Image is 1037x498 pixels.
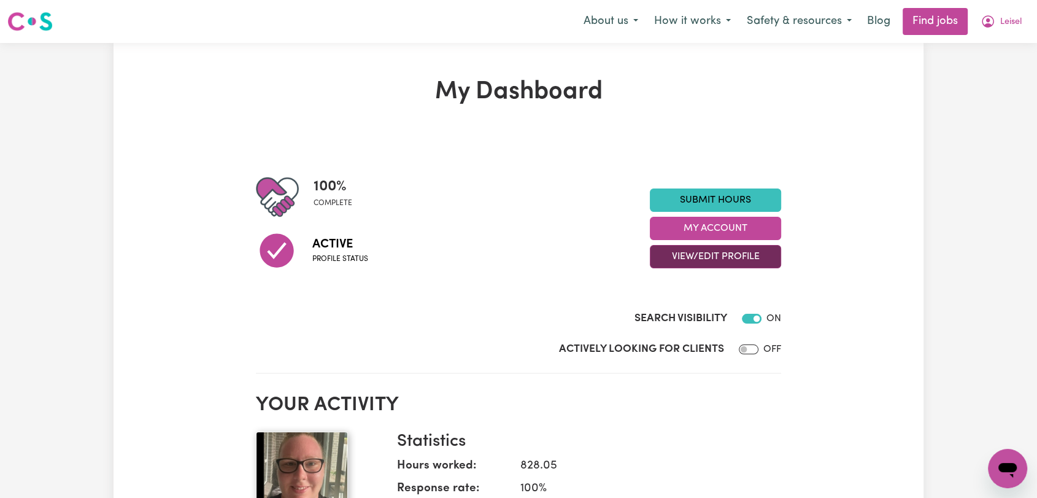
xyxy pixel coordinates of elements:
[1000,15,1022,29] span: Leisel
[312,235,368,254] span: Active
[903,8,968,35] a: Find jobs
[559,341,724,357] label: Actively Looking for Clients
[314,176,352,198] span: 100 %
[256,77,781,107] h1: My Dashboard
[988,449,1027,488] iframe: Button to launch messaging window
[576,9,646,34] button: About us
[763,344,781,354] span: OFF
[312,254,368,265] span: Profile status
[634,311,727,327] label: Search Visibility
[397,457,511,480] dt: Hours worked:
[314,176,362,219] div: Profile completeness: 100%
[973,9,1030,34] button: My Account
[650,217,781,240] button: My Account
[650,189,781,212] a: Submit Hours
[314,198,352,209] span: complete
[739,9,860,34] button: Safety & resources
[256,394,781,417] h2: Your activity
[766,314,781,324] span: ON
[397,432,771,453] h3: Statistics
[7,10,53,33] img: Careseekers logo
[650,245,781,268] button: View/Edit Profile
[860,8,898,35] a: Blog
[7,7,53,36] a: Careseekers logo
[511,457,771,475] dd: 828.05
[511,480,771,498] dd: 100 %
[646,9,739,34] button: How it works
